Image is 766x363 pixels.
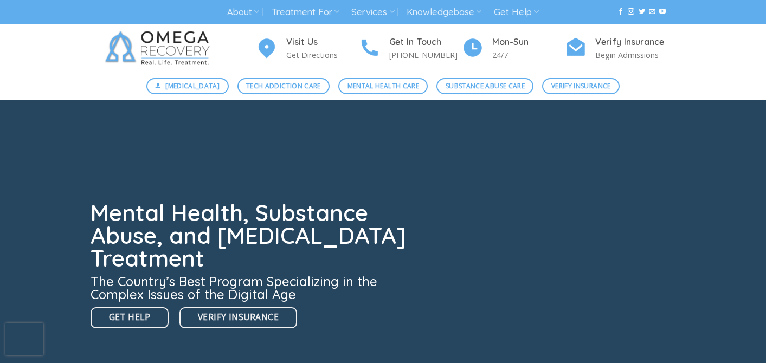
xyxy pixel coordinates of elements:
a: Mental Health Care [338,78,428,94]
a: Follow on Facebook [617,8,624,16]
a: [MEDICAL_DATA] [146,78,229,94]
h4: Get In Touch [389,35,462,49]
span: Get Help [109,310,151,324]
a: Verify Insurance Begin Admissions [565,35,668,62]
a: Follow on Instagram [628,8,634,16]
h4: Mon-Sun [492,35,565,49]
a: Tech Addiction Care [237,78,330,94]
h4: Visit Us [286,35,359,49]
a: Get In Touch [PHONE_NUMBER] [359,35,462,62]
a: Services [351,2,394,22]
a: Follow on Twitter [639,8,645,16]
p: Get Directions [286,49,359,61]
a: Verify Insurance [179,307,297,328]
a: Substance Abuse Care [436,78,533,94]
iframe: reCAPTCHA [5,323,43,355]
span: [MEDICAL_DATA] [165,81,220,91]
a: Get Help [91,307,169,328]
span: Substance Abuse Care [446,81,525,91]
a: Follow on YouTube [659,8,666,16]
a: Visit Us Get Directions [256,35,359,62]
a: About [227,2,259,22]
span: Mental Health Care [347,81,419,91]
span: Tech Addiction Care [246,81,321,91]
h3: The Country’s Best Program Specializing in the Complex Issues of the Digital Age [91,275,413,301]
a: Verify Insurance [542,78,620,94]
h1: Mental Health, Substance Abuse, and [MEDICAL_DATA] Treatment [91,202,413,270]
a: Treatment For [272,2,339,22]
h4: Verify Insurance [595,35,668,49]
span: Verify Insurance [551,81,611,91]
a: Get Help [494,2,539,22]
p: 24/7 [492,49,565,61]
p: [PHONE_NUMBER] [389,49,462,61]
p: Begin Admissions [595,49,668,61]
a: Knowledgebase [407,2,481,22]
img: Omega Recovery [99,24,221,73]
a: Send us an email [649,8,655,16]
span: Verify Insurance [198,310,279,324]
